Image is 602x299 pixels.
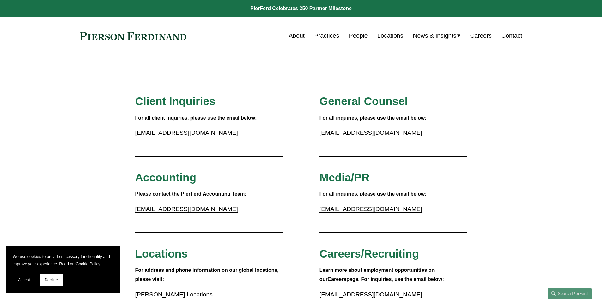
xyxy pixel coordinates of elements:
a: Contact [501,30,522,42]
a: [EMAIL_ADDRESS][DOMAIN_NAME] [135,129,238,136]
a: [EMAIL_ADDRESS][DOMAIN_NAME] [319,129,422,136]
span: Locations [135,247,188,260]
a: Locations [377,30,403,42]
a: Search this site [548,288,592,299]
a: [EMAIL_ADDRESS][DOMAIN_NAME] [319,291,422,298]
strong: For all inquiries, please use the email below: [319,115,427,121]
strong: Learn more about employment opportunities on our [319,267,436,282]
span: Client Inquiries [135,95,216,107]
a: folder dropdown [413,30,461,42]
strong: Please contact the PierFerd Accounting Team: [135,191,246,196]
span: Decline [45,278,58,282]
span: Accept [18,278,30,282]
span: Careers/Recruiting [319,247,419,260]
button: Decline [40,274,63,286]
span: News & Insights [413,30,457,41]
strong: For all inquiries, please use the email below: [319,191,427,196]
a: Careers [470,30,492,42]
a: Careers [328,277,347,282]
span: Accounting [135,171,197,184]
section: Cookie banner [6,246,120,293]
strong: For address and phone information on our global locations, please visit: [135,267,280,282]
a: Cookie Policy [76,261,100,266]
a: [PERSON_NAME] Locations [135,291,213,298]
strong: page. For inquiries, use the email below: [346,277,444,282]
strong: For all client inquiries, please use the email below: [135,115,257,121]
a: [EMAIL_ADDRESS][DOMAIN_NAME] [135,206,238,212]
a: [EMAIL_ADDRESS][DOMAIN_NAME] [319,206,422,212]
span: Media/PR [319,171,369,184]
p: We use cookies to provide necessary functionality and improve your experience. Read our . [13,253,114,267]
button: Accept [13,274,35,286]
a: People [349,30,368,42]
a: About [289,30,305,42]
span: General Counsel [319,95,408,107]
a: Practices [314,30,339,42]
